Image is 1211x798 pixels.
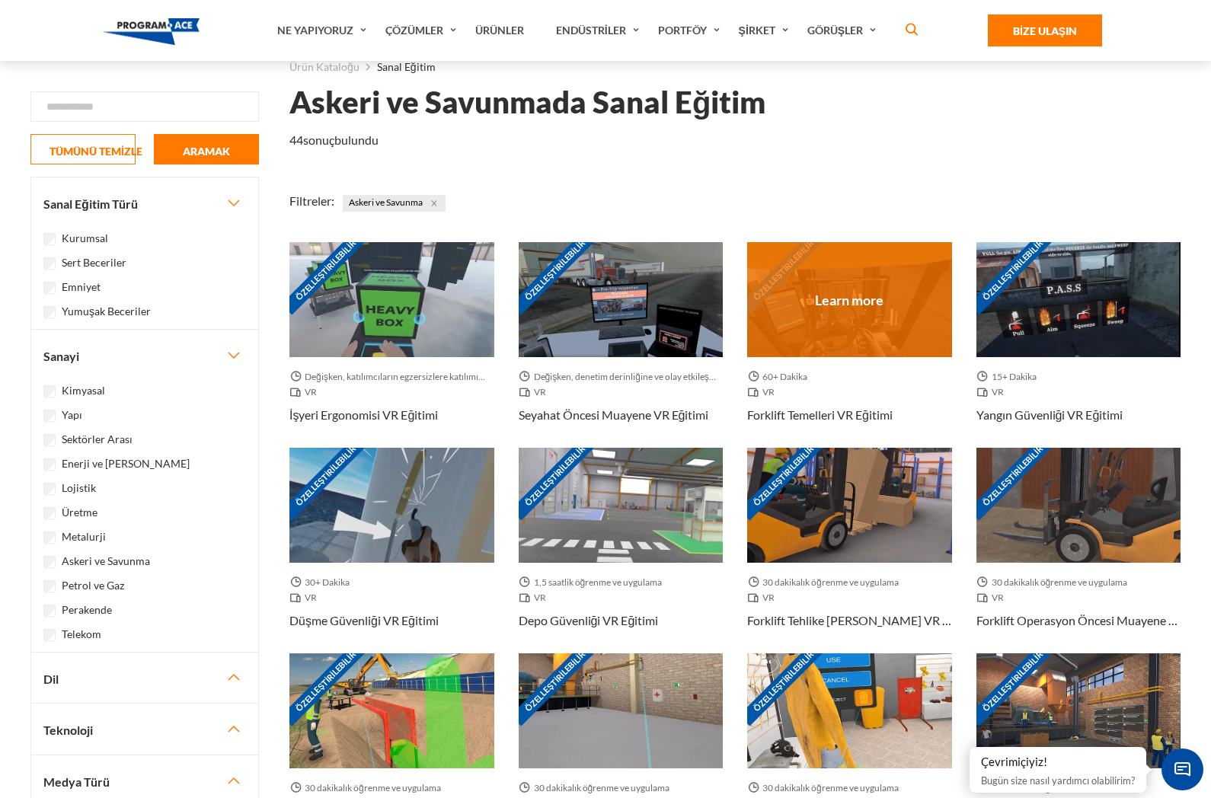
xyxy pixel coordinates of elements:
[43,306,56,318] input: Yumuşak Beceriler
[534,386,546,397] font: VR
[976,407,1123,422] font: Yangın Güvenliği VR Eğitimi
[43,385,56,397] input: Kimyasal
[747,407,893,422] font: Forklift Temelleri VR Eğitimi
[658,24,707,37] font: Portföy
[976,242,1181,448] a: Özelleştirilebilir Küçük resim - Yangın Güvenliği VR Eğitimi 15+ Dakika VR Yangın Güvenliği VR Eğ...
[289,242,494,448] a: Özelleştirilebilir Küçük resim - İşyeri Ergonomisi VR Eğitimi Değişken, katılımcıların egzersizle...
[426,195,443,212] button: Kapalı
[43,196,138,211] font: Sanal Eğitim Türü
[289,60,359,73] font: Ürün Kataloğu
[103,18,200,45] img: Program-Ace
[762,576,899,588] font: 30 dakikalık öğrenme ve uygulama
[62,579,124,592] font: Petrol ve Gaz
[43,774,110,789] font: Medya Türü
[289,448,494,653] a: Özelleştirilebilir Küçük resim - Düşme Güvenliği VR Eğitimi 30+ Dakika VR Düşme Güvenliği VR Eğitimi
[62,554,150,567] font: Askeri ve Savunma
[31,653,258,704] button: Dil
[43,580,56,592] input: Petrol ve Gaz
[62,231,108,244] font: Kurumsal
[556,24,626,37] font: Endüstriler
[534,576,663,588] font: 1,5 saatlik öğrenme ve uygulama
[289,84,765,120] font: Askeri ve Savunmada Sanal Eğitim
[31,330,258,381] button: Sanayi
[289,57,1181,77] nav: ekmek kırıntısı
[62,433,133,445] font: Sektörler Arası
[305,371,551,382] font: Değişken, katılımcıların egzersizlere katılımına dayanmaktadır.
[289,57,359,77] a: Ürün Kataloğu
[305,782,441,793] font: 30 dakikalık öğrenme ve uygulama
[62,280,101,293] font: Emniyet
[305,576,350,588] font: 30+ Dakika
[43,723,93,737] font: Teknoloji
[289,407,438,422] font: İşyeri Ergonomisi VR Eğitimi
[762,386,775,397] font: VR
[992,592,1004,603] font: VR
[377,60,436,73] font: Sanal Eğitim
[992,386,1004,397] font: VR
[981,774,1135,787] font: Bugün size nasıl yardımcı olabilirim?
[43,507,56,519] input: Üretme
[43,349,79,363] font: Sanayi
[43,458,56,471] input: Enerji ve [PERSON_NAME]
[981,755,1047,768] font: Çevrimiçiyiz!
[988,14,1102,46] a: Bize Ulaşın
[475,24,524,37] font: Ürünler
[289,613,439,627] font: Düşme Güvenliği VR Eğitimi
[303,132,334,147] font: sonuç
[747,448,952,653] a: Özelleştirilebilir Küçük resim - Forklift Tehlike Tanıma VR Eğitimi 30 dakikalık öğrenme ve uygul...
[43,434,56,446] input: Sektörler Arası
[976,448,1181,653] a: Özelleştirilebilir Küçük resim - Forklift Operasyon Öncesi Muayene VR Eğitimi 30 dakikalık öğrenm...
[62,627,101,640] font: Telekom
[62,481,96,494] font: Lojistik
[43,410,56,422] input: Yapı
[519,407,709,422] font: Seyahat Öncesi Muayene VR Eğitimi
[31,177,258,228] button: Sanal Eğitim Türü
[534,782,670,793] font: 30 dakikalık öğrenme ve uygulama
[992,371,1037,382] font: 15+ Dakika
[747,613,979,627] font: Forklift Tehlike [PERSON_NAME] VR Eğitimi
[762,782,899,793] font: 30 dakikalık öğrenme ve uygulama
[289,193,334,208] font: Filtreler:
[762,371,807,382] font: 60+ Dakika
[43,671,59,685] font: Dil
[43,605,56,617] input: Perakende
[305,386,317,397] font: VR
[385,24,443,37] font: Çözümler
[534,592,546,603] font: VR
[62,603,112,616] font: Perakende
[334,132,379,147] font: bulundu
[519,242,724,448] a: Özelleştirilebilir Küçük resim - Seyahat Öncesi Muayene VR Eğitimi Değişken, denetim derinliğine ...
[62,506,97,519] font: Üretme
[43,233,56,245] input: Kurumsal
[43,629,56,641] input: Telekom
[739,24,775,37] font: Şirket
[992,576,1128,588] font: 30 dakikalık öğrenme ve uygulama
[62,408,82,421] font: Yapı
[519,613,659,627] font: Depo Güvenliği VR Eğitimi
[534,371,794,382] font: Değişken, denetim derinliğine ve olay etkileşimine dayanmaktadır.
[349,196,423,208] font: Askeri ve Savunma
[62,384,105,397] font: Kimyasal
[43,556,56,568] input: Askeri ve Savunma
[43,531,56,544] input: Metalurji
[1013,24,1077,37] font: Bize Ulaşın
[747,242,952,448] a: Özelleştirilebilir Küçük resim - Forklift Temelleri VR Eğitimi 60+ Dakika VR Forklift Temelleri V...
[31,704,258,755] button: Teknoloji
[762,592,775,603] font: VR
[62,457,190,470] font: Enerji ve [PERSON_NAME]
[519,448,724,653] a: Özelleştirilebilir Küçük resim - Depo Güvenliği VR Eğitimi 1,5 saatlik öğrenme ve uygulama VR Dep...
[43,483,56,495] input: Lojistik
[289,132,303,147] font: 44
[807,24,863,37] font: Görüşler
[30,134,136,164] button: TÜMÜNÜ TEMİZLE
[305,592,317,603] font: VR
[43,257,56,270] input: Sert Beceriler
[277,24,353,37] font: Ne Yapıyoruz
[62,256,126,269] font: Sert Beceriler
[50,145,142,158] font: TÜMÜNÜ TEMİZLE
[62,305,151,318] font: Yumuşak Beceriler
[62,530,106,543] font: Metalurji
[1161,749,1203,790] span: Sohbet Widget'ı
[43,282,56,294] input: Emniyet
